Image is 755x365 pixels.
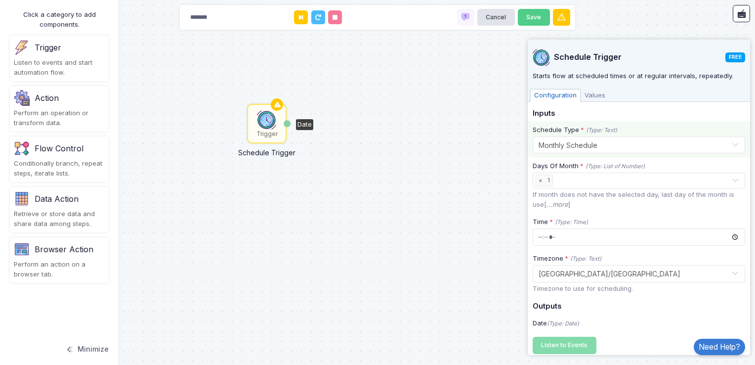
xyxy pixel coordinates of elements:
[533,302,745,311] h5: Outputs
[586,127,617,134] i: (Type: Text)
[533,217,588,227] div: Time
[14,90,30,106] img: settings.png
[533,190,745,209] p: If month does not have the selected day, last day of the month is use[ ]
[555,219,588,226] i: (Type: Time)
[570,255,601,262] i: (Type: Text)
[477,9,515,26] button: Cancel
[14,209,105,228] div: Retrieve or store data and share data among steps.
[35,142,84,154] div: Flow Control
[533,48,550,66] img: schedule.png
[35,193,79,205] div: Data Action
[65,338,109,360] button: Minimize
[533,109,745,118] h5: Inputs
[528,319,750,328] div: Date
[545,175,552,186] span: 1
[554,52,726,62] span: Schedule Trigger
[533,284,745,294] p: Timezone to use for scheduling.
[296,119,313,130] div: Date
[547,320,579,327] i: (Type: Date)
[225,142,309,158] div: Schedule Trigger
[14,58,105,77] div: Listen to events and start automation flow.
[586,163,645,170] i: (Type: List of Number)
[518,9,550,26] button: Save
[725,52,745,62] span: FREE
[581,89,609,102] span: Values
[14,241,30,257] img: category-v1.png
[546,200,568,208] i: ...more
[14,108,105,128] div: Perform an operation or transform data.
[694,339,745,355] a: Need Help?
[536,175,545,186] span: ×
[533,125,617,135] div: Schedule Type
[541,341,587,349] span: Listen to Events
[35,243,93,255] div: Browser Action
[14,159,105,178] div: Conditionally branch, repeat steps, iterate lists.
[14,40,30,55] img: trigger.png
[14,191,30,207] img: category.png
[257,110,277,130] img: schedule.png
[35,42,61,53] div: Trigger
[530,89,581,102] span: Configuration
[256,130,278,138] div: Trigger
[533,71,745,81] p: Starts flow at scheduled times or at regular intervals, repeatedly.
[14,260,105,279] div: Perform an action on a browser tab.
[533,254,601,264] div: Timezone
[14,140,30,156] img: flow-v1.png
[35,92,59,104] div: Action
[533,337,596,354] button: Listen to Events
[553,9,570,26] button: Warnings
[10,10,109,29] div: Click a category to add components.
[533,161,645,171] div: Days Of Month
